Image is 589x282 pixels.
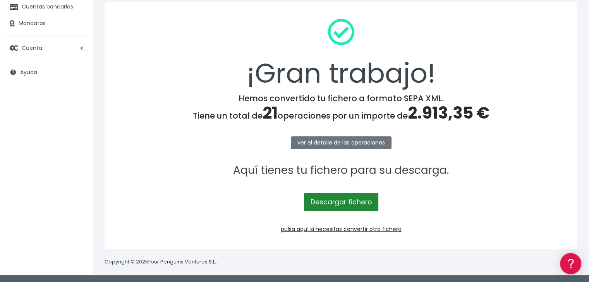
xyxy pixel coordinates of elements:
span: Ayuda [20,68,37,76]
a: Videotutoriales [8,122,147,134]
a: Información general [8,66,147,78]
a: Perfiles de empresas [8,134,147,146]
a: Cuenta [4,40,89,56]
a: API [8,197,147,209]
div: Facturación [8,153,147,161]
button: Contáctanos [8,207,147,220]
a: Mandatos [4,15,89,32]
a: Formatos [8,98,147,110]
a: Four Penguins Ventures S.L. [148,258,216,265]
a: Ayuda [4,64,89,80]
a: Descargar fichero [304,193,378,211]
a: ver el detalle de las operaciones [291,136,392,149]
p: Aquí tienes tu fichero para su descarga. [115,162,567,179]
a: POWERED BY ENCHANT [106,223,149,230]
div: Programadores [8,185,147,193]
p: Copyright © 2025 . [105,258,217,266]
a: General [8,166,147,178]
h4: Hemos convertido tu fichero a formato SEPA XML. Tiene un total de operaciones por un importe de [115,93,567,123]
a: pulsa aquí si necesitas convertir otro fichero [281,225,402,233]
a: Problemas habituales [8,110,147,122]
span: 2.913,35 € [408,102,489,124]
div: Convertir ficheros [8,85,147,93]
div: Información general [8,54,147,61]
span: 21 [263,102,278,124]
span: Cuenta [22,44,42,51]
div: ¡Gran trabajo! [115,12,567,93]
